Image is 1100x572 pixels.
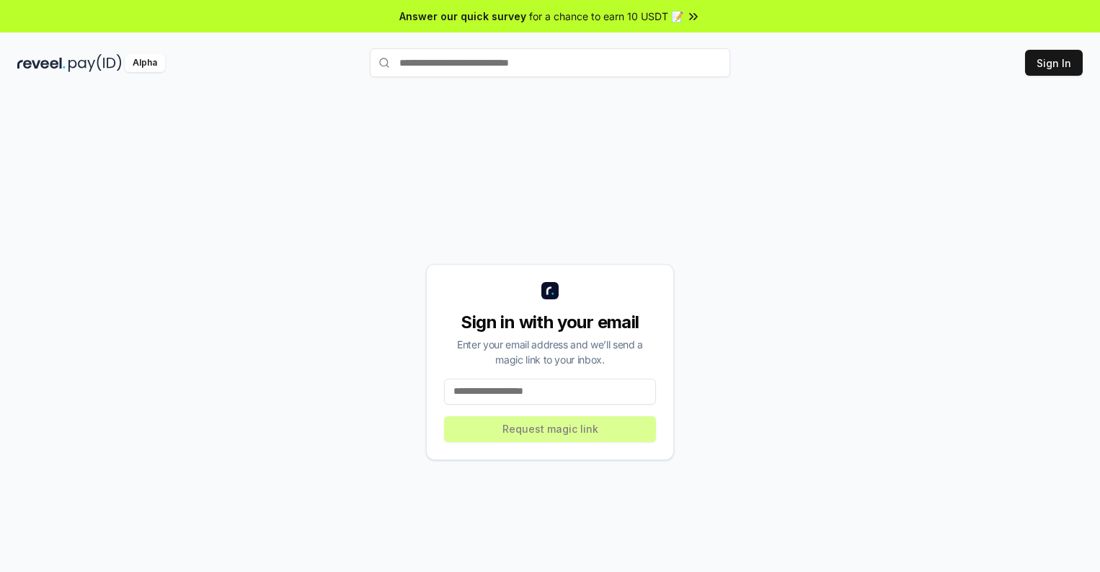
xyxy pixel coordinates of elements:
[1025,50,1083,76] button: Sign In
[541,282,559,299] img: logo_small
[444,337,656,367] div: Enter your email address and we’ll send a magic link to your inbox.
[17,54,66,72] img: reveel_dark
[125,54,165,72] div: Alpha
[444,311,656,334] div: Sign in with your email
[68,54,122,72] img: pay_id
[529,9,683,24] span: for a chance to earn 10 USDT 📝
[399,9,526,24] span: Answer our quick survey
